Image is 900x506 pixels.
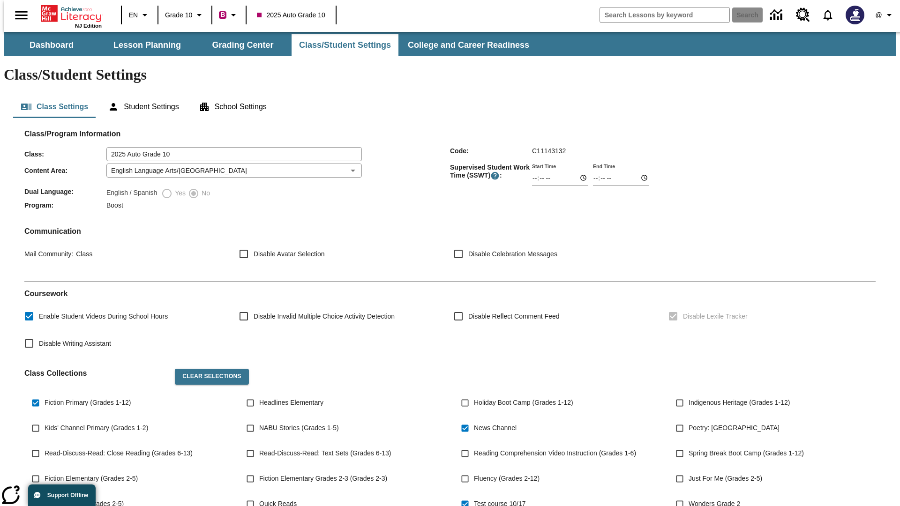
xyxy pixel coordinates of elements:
[106,164,362,178] div: English Language Arts/[GEOGRAPHIC_DATA]
[24,289,876,298] h2: Course work
[292,34,398,56] button: Class/Student Settings
[490,171,500,180] button: Supervised Student Work Time is the timeframe when students can take LevelSet and when lessons ar...
[45,448,193,458] span: Read-Discuss-Read: Close Reading (Grades 6-13)
[75,23,102,29] span: NJ Edition
[73,250,92,258] span: Class
[24,227,876,274] div: Communication
[254,312,395,321] span: Disable Invalid Multiple Choice Activity Detection
[593,163,615,170] label: End Time
[689,474,762,484] span: Just For Me (Grades 2-5)
[165,10,192,20] span: Grade 10
[24,201,106,209] span: Program :
[257,10,325,20] span: 2025 Auto Grade 10
[846,6,864,24] img: Avatar
[196,34,290,56] button: Grading Center
[13,96,887,118] div: Class/Student Settings
[474,448,636,458] span: Reading Comprehension Video Instruction (Grades 1-6)
[259,448,391,458] span: Read-Discuss-Read: Text Sets (Grades 6-13)
[816,3,840,27] a: Notifications
[175,369,248,385] button: Clear Selections
[24,188,106,195] span: Dual Language :
[4,32,896,56] div: SubNavbar
[24,289,876,353] div: Coursework
[161,7,209,23] button: Grade: Grade 10, Select a grade
[870,7,900,23] button: Profile/Settings
[125,7,155,23] button: Language: EN, Select a language
[41,4,102,23] a: Home
[24,227,876,236] h2: Communication
[100,96,186,118] button: Student Settings
[468,249,557,259] span: Disable Celebration Messages
[450,147,532,155] span: Code :
[254,249,325,259] span: Disable Avatar Selection
[4,34,538,56] div: SubNavbar
[259,423,339,433] span: NABU Stories (Grades 1-5)
[129,10,138,20] span: EN
[259,474,387,484] span: Fiction Elementary Grades 2-3 (Grades 2-3)
[45,398,131,408] span: Fiction Primary (Grades 1-12)
[689,448,804,458] span: Spring Break Boot Camp (Grades 1-12)
[199,188,210,198] span: No
[875,10,882,20] span: @
[106,147,362,161] input: Class
[468,312,560,321] span: Disable Reflect Comment Feed
[474,398,573,408] span: Holiday Boot Camp (Grades 1-12)
[24,129,876,138] h2: Class/Program Information
[45,423,148,433] span: Kids' Channel Primary (Grades 1-2)
[220,9,225,21] span: B
[28,484,96,506] button: Support Offline
[765,2,790,28] a: Data Center
[39,339,111,349] span: Disable Writing Assistant
[45,474,138,484] span: Fiction Elementary (Grades 2-5)
[689,423,780,433] span: Poetry: [GEOGRAPHIC_DATA]
[532,163,556,170] label: Start Time
[39,312,168,321] span: Enable Student Videos During School Hours
[24,139,876,211] div: Class/Program Information
[172,188,186,198] span: Yes
[100,34,194,56] button: Lesson Planning
[532,147,566,155] span: C11143132
[400,34,537,56] button: College and Career Readiness
[4,66,896,83] h1: Class/Student Settings
[840,3,870,27] button: Select a new avatar
[24,167,106,174] span: Content Area :
[13,96,96,118] button: Class Settings
[24,250,73,258] span: Mail Community :
[450,164,532,180] span: Supervised Student Work Time (SSWT) :
[24,369,167,378] h2: Class Collections
[259,398,323,408] span: Headlines Elementary
[24,150,106,158] span: Class :
[106,188,157,199] label: English / Spanish
[689,398,790,408] span: Indigenous Heritage (Grades 1-12)
[474,474,540,484] span: Fluency (Grades 2-12)
[790,2,816,28] a: Resource Center, Will open in new tab
[215,7,243,23] button: Boost Class color is violet red. Change class color
[474,423,517,433] span: News Channel
[106,201,123,209] span: Boost
[7,1,35,29] button: Open side menu
[47,492,88,499] span: Support Offline
[5,34,98,56] button: Dashboard
[41,3,102,29] div: Home
[600,7,729,22] input: search field
[683,312,748,321] span: Disable Lexile Tracker
[191,96,274,118] button: School Settings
